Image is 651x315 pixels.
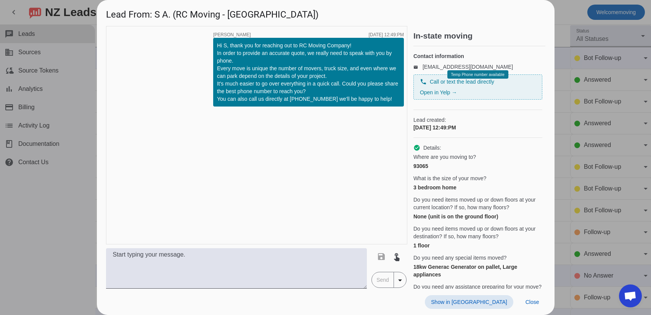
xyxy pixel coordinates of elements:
[413,65,423,69] mat-icon: email
[413,32,545,40] h2: In-state moving
[217,42,400,103] div: Hi S, thank you for reaching out to RC Moving Company! In order to provide an accurate quote, we ...
[413,52,542,60] h4: Contact information
[420,78,427,85] mat-icon: phone
[413,153,476,161] span: Where are you moving to?
[451,73,504,77] span: Temp Phone number available
[413,124,542,131] div: [DATE] 12:49:PM
[413,213,542,220] div: None (unit is on the ground floor)
[431,299,507,305] span: Show in [GEOGRAPHIC_DATA]
[413,263,542,278] div: 18kw Generac Generator on pallet, Large appliances
[423,64,513,70] a: [EMAIL_ADDRESS][DOMAIN_NAME]
[413,254,506,262] span: Do you need any special items moved?
[413,196,542,211] span: Do you need items moved up or down floors at your current location? If so, how many floors?
[519,295,545,309] button: Close
[368,32,403,37] div: [DATE] 12:49:PM
[413,116,542,124] span: Lead created:
[395,276,405,285] mat-icon: arrow_drop_down
[420,89,457,95] a: Open in Yelp →
[430,78,494,86] span: Call or text the lead directly
[413,162,542,170] div: 93065
[425,295,513,309] button: Show in [GEOGRAPHIC_DATA]
[413,242,542,249] div: 1 floor
[413,225,542,240] span: Do you need items moved up or down floors at your destination? If so, how many floors?
[619,284,642,307] div: Open chat
[526,299,539,305] span: Close
[423,144,441,152] span: Details:
[413,174,486,182] span: What is the size of your move?
[413,144,420,151] mat-icon: check_circle
[392,252,401,261] mat-icon: touch_app
[213,32,251,37] span: [PERSON_NAME]
[413,283,542,306] span: Do you need any assistance preparing for your move? (e.g. furniture disassembly, packing items in...
[413,184,542,191] div: 3 bedroom home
